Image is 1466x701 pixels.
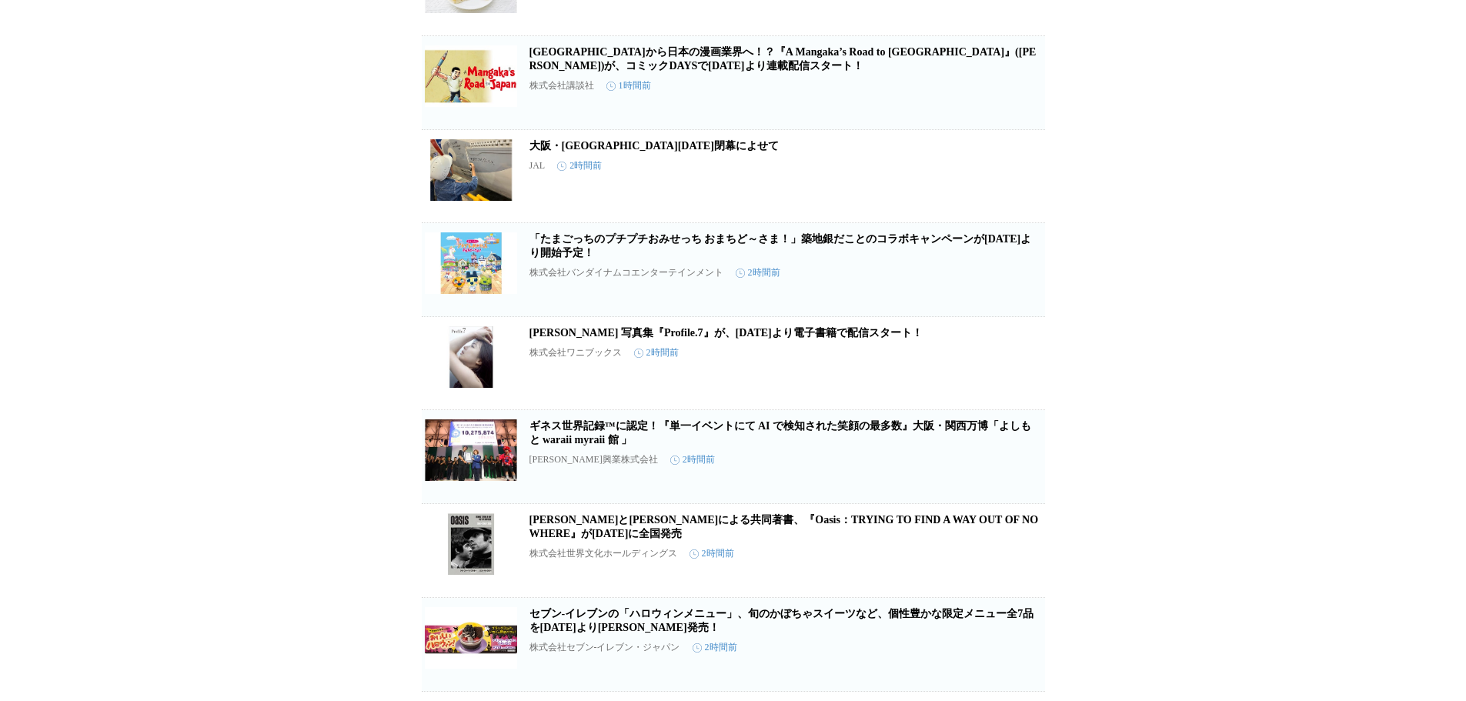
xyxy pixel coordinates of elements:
[529,453,658,466] p: [PERSON_NAME]興業株式会社
[529,346,622,359] p: 株式会社ワニブックス
[736,266,780,279] time: 2時間前
[425,45,517,107] img: スペインから日本の漫画業界へ！？『A Mangaka’s Road to Japan』(JuanAlbarran)が、コミックDAYSで10月14日より連載配信スタート！
[693,641,737,654] time: 2時間前
[425,232,517,294] img: 「たまごっちのプチプチおみせっち おまちど～さま！」築地銀だことのコラボキャンペーンが10月20日（月）より開始予定！
[529,79,594,92] p: 株式会社講談社
[606,79,651,92] time: 1時間前
[557,159,602,172] time: 2時間前
[529,46,1037,72] a: [GEOGRAPHIC_DATA]から日本の漫画業界へ！？『A Mangaka’s Road to [GEOGRAPHIC_DATA]』([PERSON_NAME])が、コミックDAYSで[DA...
[529,641,680,654] p: 株式会社セブン‐イレブン・ジャパン
[529,140,779,152] a: 大阪・[GEOGRAPHIC_DATA][DATE]閉幕によせて
[529,327,923,339] a: [PERSON_NAME] 写真集『Profile.7』が、[DATE]より電子書籍で配信スタート！
[670,453,715,466] time: 2時間前
[425,419,517,481] img: ギネス世界記録™に認定！『単一イベントにて AI で検知された笑顔の最多数』大阪・関西万博「よしもと waraii myraii 館 」
[425,326,517,388] img: 石田亜佑美 写真集『Profile.7』が、10月21日より電子書籍で配信スタート！
[529,514,1039,539] a: [PERSON_NAME]と[PERSON_NAME]による共同著書、『Oasis：TRYING TO FIND A WAY OUT OF NOWHERE』が[DATE]に全国発売
[690,547,734,560] time: 2時間前
[529,266,723,279] p: 株式会社バンダイナムコエンターテインメント
[529,233,1032,259] a: 「たまごっちのプチプチおみせっち おまちど～さま！」築地銀だことのコラボキャンペーンが[DATE]より開始予定！
[529,608,1034,633] a: セブン‐イレブンの「ハロウィンメニュー」、旬のかぼちゃスイーツなど、個性豊かな限定メニュー全7品を[DATE]より[PERSON_NAME]発売！
[425,139,517,201] img: 大阪・関西万博2025閉幕によせて
[529,547,677,560] p: 株式会社世界文化ホールディングス
[529,420,1032,446] a: ギネス世界記録™に認定！『単一イベントにて AI で検知された笑顔の最多数』大阪・関西万博「よしもと waraii myraii 館 」
[425,513,517,575] img: ノエル・ギャラガーとジル・ファーマノフスキーによる共同著書、『Oasis：TRYING TO FIND A WAY OUT OF NOWHERE』が10月16日（木）に全国発売
[529,160,546,172] p: JAL
[634,346,679,359] time: 2時間前
[425,607,517,669] img: セブン‐イレブンの「ハロウィンメニュー」、旬のかぼちゃスイーツなど、個性豊かな限定メニュー全7品を10月7日（火）より順次発売！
